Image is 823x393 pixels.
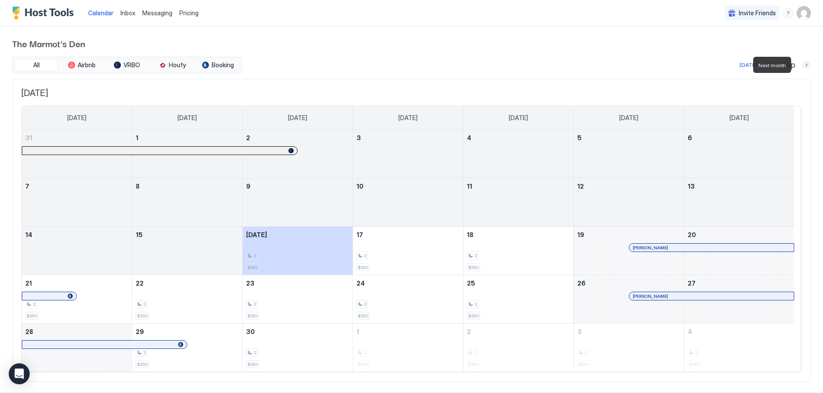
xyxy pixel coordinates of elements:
[390,106,426,130] a: Wednesday
[463,178,573,227] td: September 11, 2025
[684,275,794,291] a: September 27, 2025
[740,61,757,69] div: [DATE]
[247,313,258,319] span: $350
[243,324,353,372] td: September 30, 2025
[246,328,255,335] span: 30
[463,227,573,243] a: September 18, 2025
[27,313,37,319] span: $350
[60,59,103,71] button: Airbnb
[25,134,32,141] span: 31
[574,275,684,291] a: September 26, 2025
[120,9,135,17] span: Inbox
[353,178,463,194] a: September 10, 2025
[353,178,463,227] td: September 10, 2025
[9,363,30,384] div: Open Intercom Messenger
[243,227,353,275] td: September 16, 2025
[467,279,475,287] span: 25
[169,61,186,69] span: Houfy
[132,130,243,178] td: September 1, 2025
[684,227,794,275] td: September 20, 2025
[136,231,143,238] span: 15
[22,227,132,243] a: September 14, 2025
[142,9,172,17] span: Messaging
[67,114,86,122] span: [DATE]
[684,227,794,243] a: September 20, 2025
[136,279,144,287] span: 22
[254,301,256,307] span: 2
[178,114,197,122] span: [DATE]
[123,61,140,69] span: VRBO
[573,130,684,178] td: September 5, 2025
[353,130,463,146] a: September 3, 2025
[33,61,40,69] span: All
[132,178,242,194] a: September 8, 2025
[132,227,243,275] td: September 15, 2025
[684,324,794,340] a: October 4, 2025
[468,265,479,270] span: $350
[463,178,573,194] a: September 11, 2025
[684,275,794,324] td: September 27, 2025
[137,313,147,319] span: $350
[212,61,234,69] span: Booking
[353,227,463,275] td: September 17, 2025
[243,130,353,146] a: September 2, 2025
[364,253,367,259] span: 2
[132,227,242,243] a: September 15, 2025
[132,324,243,372] td: September 29, 2025
[88,9,113,17] span: Calendar
[22,178,132,227] td: September 7, 2025
[353,324,463,372] td: October 1, 2025
[688,328,692,335] span: 4
[22,178,132,194] a: September 7, 2025
[12,37,811,50] span: The Marmot's Den
[353,130,463,178] td: September 3, 2025
[463,227,573,275] td: September 18, 2025
[247,265,258,270] span: $350
[132,275,242,291] a: September 22, 2025
[25,328,33,335] span: 28
[243,275,353,291] a: September 23, 2025
[243,275,353,324] td: September 23, 2025
[358,265,368,270] span: $350
[243,178,353,227] td: September 9, 2025
[246,231,267,238] span: [DATE]
[12,7,78,20] a: Host Tools Logo
[246,279,254,287] span: 23
[357,328,359,335] span: 1
[463,324,573,340] a: October 2, 2025
[25,183,29,190] span: 7
[577,134,582,141] span: 5
[688,183,695,190] span: 13
[573,275,684,324] td: September 26, 2025
[463,130,573,146] a: September 4, 2025
[802,61,811,69] button: Next month
[132,130,242,146] a: September 1, 2025
[247,362,258,367] span: $350
[684,130,794,178] td: September 6, 2025
[142,8,172,17] a: Messaging
[633,293,790,299] div: [PERSON_NAME]
[243,130,353,178] td: September 2, 2025
[196,59,240,71] button: Booking
[357,134,361,141] span: 3
[573,178,684,227] td: September 12, 2025
[136,134,138,141] span: 1
[398,114,418,122] span: [DATE]
[136,328,144,335] span: 29
[577,231,584,238] span: 19
[21,88,802,99] span: [DATE]
[78,61,96,69] span: Airbnb
[137,362,147,367] span: $350
[474,253,477,259] span: 2
[279,106,316,130] a: Tuesday
[105,59,149,71] button: VRBO
[364,301,367,307] span: 2
[33,301,35,307] span: 2
[758,62,786,69] span: Next month
[684,178,794,227] td: September 13, 2025
[688,134,692,141] span: 6
[357,279,365,287] span: 24
[254,350,256,355] span: 2
[738,60,758,70] button: [DATE]
[22,130,132,178] td: August 31, 2025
